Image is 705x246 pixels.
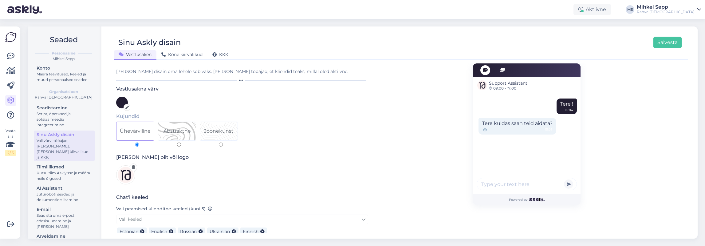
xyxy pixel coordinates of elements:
[116,215,368,224] a: Vali keeled
[120,127,151,135] div: Ühevärviline
[116,86,368,92] h3: Vestlusakna värv
[37,164,92,170] div: Tiimiliikmed
[37,192,92,203] div: Juturoboti seaded ja dokumentide lisamine
[33,34,95,46] h2: Seaded
[637,10,695,14] div: Rahva [DEMOGRAPHIC_DATA]
[163,127,191,135] div: Abstraktne
[118,37,181,48] div: Sinu Askly disain
[34,131,95,161] a: Sinu Askly disainVali värv, tööajad, [PERSON_NAME], [PERSON_NAME] kiirvalikud ja KKK
[5,150,16,156] div: 2 / 3
[489,87,527,90] span: 09:00 - 17:00
[33,56,95,62] div: Mihkel Sepp
[37,213,92,229] div: Seadista oma e-posti edasisuunamine ja [PERSON_NAME]
[5,128,16,156] div: Vaata siia
[545,127,553,133] span: 15:05
[243,229,258,234] span: Finnish
[626,5,634,14] div: MS
[479,118,556,135] div: Tere kuidas saan teid aidata?
[116,68,368,75] div: [PERSON_NAME] disain oma lehele sobivaks. [PERSON_NAME] tööajad, et kliendid teaks, millal oled a...
[34,64,95,83] a: KontoMäära teavitused, keeled ja muud personaalsed seaded
[34,104,95,129] a: SeadistamineScript, õpetused ja sotsiaalmeedia integreerimine
[210,229,230,234] span: Ukrainian
[37,105,92,111] div: Seadistamine
[116,113,368,119] h5: Kujundid
[180,229,197,234] span: Russian
[116,154,368,160] h3: [PERSON_NAME] pilt või logo
[116,206,212,212] label: Vali peamised klienditoe keeled (kuni 5)
[204,127,234,135] div: Joonekunst
[177,143,181,147] input: Pattern 1Abstraktne
[477,178,577,190] input: Type your text here
[120,229,138,234] span: Estonian
[151,229,167,234] span: English
[116,194,368,200] h3: Chat'i keeled
[557,99,577,114] div: Tere !
[119,52,152,57] span: Vestlusaken
[477,80,487,90] img: Support
[219,143,223,147] input: Pattern 2Joonekunst
[37,111,92,128] div: Script, õpetused ja sotsiaalmeedia integreerimine
[34,205,95,230] a: E-mailSeadista oma e-posti edasisuunamine ja [PERSON_NAME]
[509,197,544,202] span: Powered by
[119,216,142,222] span: Vali keeled
[529,198,544,201] img: Askly
[37,138,92,160] div: Vali värv, tööajad, [PERSON_NAME], [PERSON_NAME] kiirvalikud ja KKK
[34,184,95,204] a: AI AssistentJuturoboti seaded ja dokumentide lisamine
[565,108,573,112] div: 15:04
[52,50,76,56] b: Personaalne
[37,131,92,138] div: Sinu Askly disain
[489,80,527,87] span: Support Assistant
[212,52,228,57] span: KKK
[135,143,139,147] input: Ühevärviline
[34,163,95,182] a: TiimiliikmedKutsu tiim Askly'sse ja määra neile õigused
[573,4,611,15] div: Aktiivne
[37,170,92,181] div: Kutsu tiim Askly'sse ja määra neile õigused
[37,185,92,192] div: AI Assistent
[33,95,95,100] div: Rahva [DEMOGRAPHIC_DATA]
[49,89,78,95] b: Organisatsioon
[37,206,92,213] div: E-mail
[37,71,92,83] div: Määra teavitused, keeled ja muud personaalsed seaded
[653,37,682,48] button: Salvesta
[637,5,695,10] div: Mihkel Sepp
[116,165,135,184] img: Logo preview
[37,233,92,240] div: Arveldamine
[637,5,701,14] a: Mihkel SeppRahva [DEMOGRAPHIC_DATA]
[161,52,203,57] span: Kõne kiirvalikud
[37,65,92,71] div: Konto
[5,31,17,43] img: Askly Logo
